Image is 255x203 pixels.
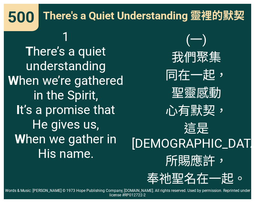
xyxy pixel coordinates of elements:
[43,7,244,23] span: There's a Quiet Understanding 靈裡的默契
[16,103,20,117] b: I
[15,132,25,146] b: W
[8,30,123,161] span: 1 here’s a quiet understanding hen we’re gathered in the Spirit, t’s a promise that He gives us, ...
[25,44,33,59] b: T
[8,73,19,88] b: W
[8,8,34,26] span: 500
